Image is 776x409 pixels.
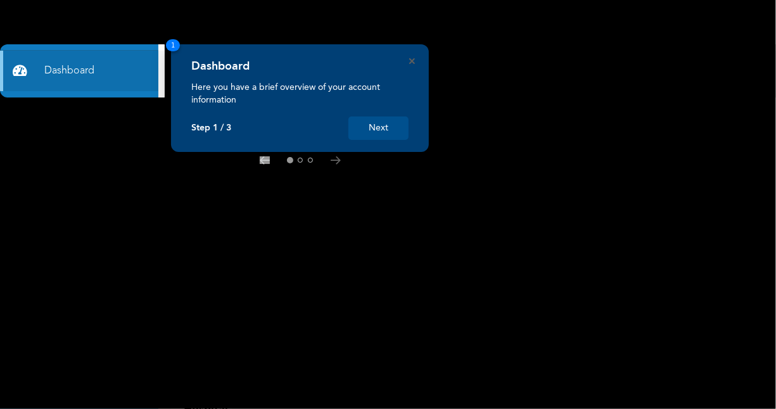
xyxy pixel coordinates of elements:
p: Step 1 / 3 [191,123,231,134]
span: 1 [166,39,180,51]
h4: Dashboard [191,60,250,73]
p: Here you have a brief overview of your account information [191,81,409,106]
button: Close [409,58,415,64]
button: Next [348,116,409,140]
